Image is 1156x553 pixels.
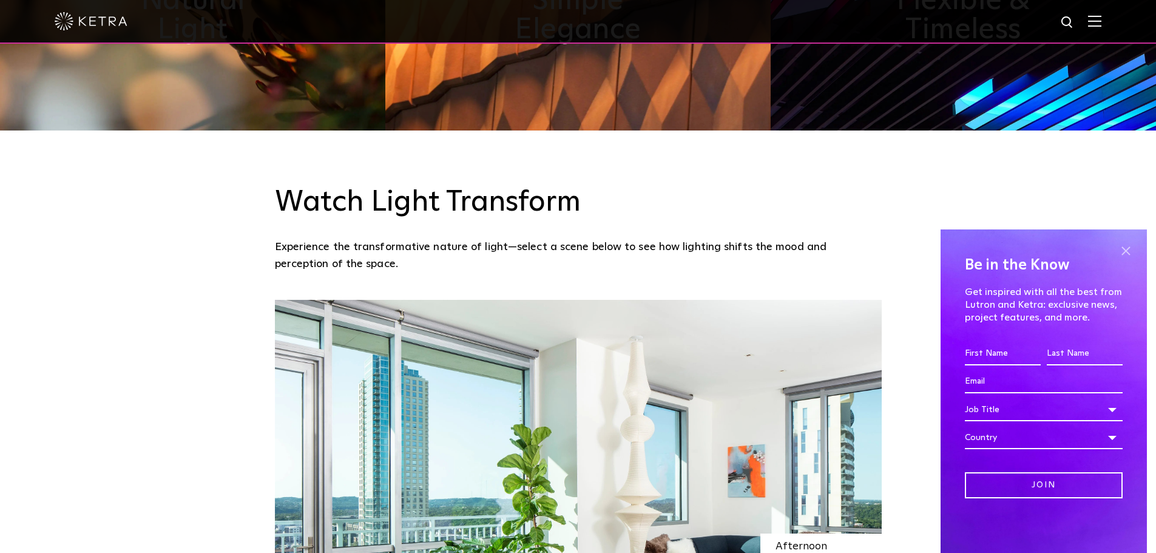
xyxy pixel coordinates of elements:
[965,426,1123,449] div: Country
[1060,15,1075,30] img: search icon
[776,541,827,552] span: Afternoon
[965,398,1123,421] div: Job Title
[965,342,1041,365] input: First Name
[275,185,882,220] h3: Watch Light Transform
[965,370,1123,393] input: Email
[965,254,1123,277] h4: Be in the Know
[275,239,876,273] p: Experience the transformative nature of light—select a scene below to see how lighting shifts the...
[965,472,1123,498] input: Join
[1047,342,1123,365] input: Last Name
[1088,15,1101,27] img: Hamburger%20Nav.svg
[965,286,1123,324] p: Get inspired with all the best from Lutron and Ketra: exclusive news, project features, and more.
[55,12,127,30] img: ketra-logo-2019-white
